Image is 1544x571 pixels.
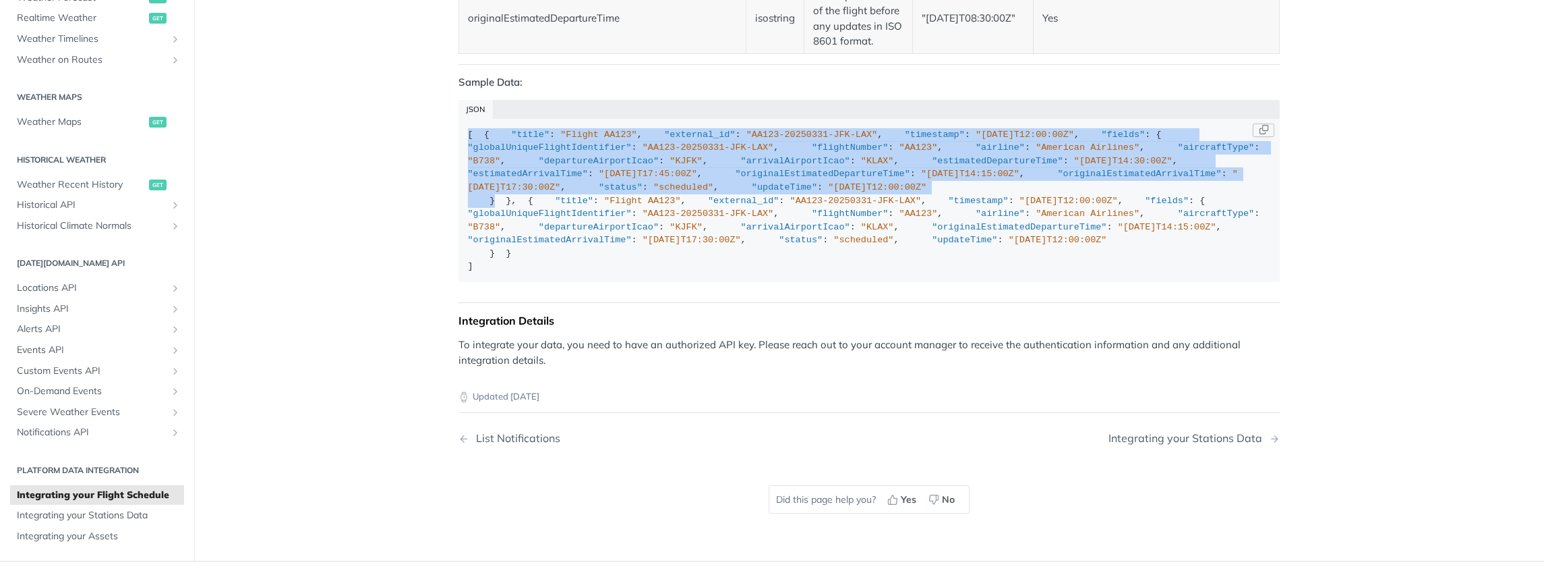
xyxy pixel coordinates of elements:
strong: Sample Data: [458,76,523,88]
span: Custom Events API [17,364,167,378]
a: Weather on RoutesShow subpages for Weather on Routes [10,50,184,70]
a: Integrating your Stations Data [10,506,184,526]
nav: Pagination Controls [458,418,1280,458]
span: "Flight AA123" [604,196,680,206]
a: Severe Weather EventsShow subpages for Severe Weather Events [10,402,184,423]
span: Historical Climate Normals [17,219,167,233]
span: "AA123-20250331-JFK-LAX" [790,196,921,206]
a: Locations APIShow subpages for Locations API [10,278,184,298]
span: Yes [901,493,916,507]
button: Show subpages for Notifications API [170,427,181,438]
span: "AA123" [899,209,938,219]
span: "flightNumber" [812,142,888,153]
span: "scheduled" [833,235,893,245]
span: "flightNumber" [812,209,888,219]
span: Locations API [17,281,167,295]
span: "originalEstimatedDepartureTime" [736,169,910,179]
span: Alerts API [17,323,167,337]
span: "updateTime" [932,235,997,245]
span: "scheduled" [653,182,713,192]
span: "[DATE]T17:30:00Z" [468,169,1238,192]
h2: [DATE][DOMAIN_NAME] API [10,257,184,269]
span: "airline" [976,142,1025,153]
span: "departureAirportIcao" [539,156,659,166]
a: Custom Events APIShow subpages for Custom Events API [10,361,184,381]
a: Weather Recent Historyget [10,175,184,195]
span: "AA123-20250331-JFK-LAX" [643,142,773,153]
span: "fields" [1145,196,1189,206]
span: "originalEstimatedArrivalTime" [1058,169,1222,179]
span: "[DATE]T12:00:00Z" [976,130,1074,140]
span: "Flight AA123" [560,130,636,140]
span: "estimatedDepartureTime" [932,156,1063,166]
span: "American Airlines" [1036,142,1139,153]
a: Alerts APIShow subpages for Alerts API [10,320,184,340]
span: "airline" [976,209,1025,219]
p: To integrate your data, you need to have an authorized API key. Please reach out to your account ... [458,337,1280,368]
span: Weather on Routes [17,53,167,67]
span: "B738" [468,222,501,232]
span: Severe Weather Events [17,406,167,419]
span: Weather Maps [17,115,146,129]
span: "B738" [468,156,501,166]
button: Show subpages for Insights API [170,304,181,315]
a: Weather TimelinesShow subpages for Weather Timelines [10,29,184,49]
span: Notifications API [17,426,167,439]
a: Realtime Weatherget [10,8,184,28]
span: "[DATE]T14:30:00Z" [1074,156,1172,166]
span: "title" [555,196,593,206]
span: "estimatedArrivalTime" [468,169,588,179]
a: Events APIShow subpages for Events API [10,340,184,360]
a: Historical Climate NormalsShow subpages for Historical Climate Normals [10,216,184,236]
span: Realtime Weather [17,11,146,25]
span: "timestamp" [905,130,965,140]
span: "KJFK" [670,156,703,166]
span: Weather Recent History [17,178,146,192]
span: Integrating your Assets [17,530,181,543]
div: Integration Details [458,314,1280,327]
span: "arrivalAirportIcao" [741,156,850,166]
span: "external_id" [664,130,735,140]
span: "KLAX" [861,156,894,166]
span: Weather Timelines [17,32,167,46]
a: Weather Mapsget [10,112,184,132]
span: "arrivalAirportIcao" [741,222,850,232]
span: "aircraftType" [1178,209,1254,219]
div: Did this page help you? [769,485,970,514]
a: Insights APIShow subpages for Insights API [10,299,184,319]
span: get [149,180,167,190]
span: "AA123-20250331-JFK-LAX" [643,209,773,219]
div: List Notifications [469,432,560,445]
div: [ { : , : , : , : { : , : , : , : , : , : , : , : , : , : , : , : } }, { : , : , : , : { : , : , ... [468,128,1271,273]
span: "KLAX" [861,222,894,232]
span: Historical API [17,198,167,212]
a: Historical APIShow subpages for Historical API [10,195,184,215]
button: Yes [883,489,924,510]
h2: Weather Maps [10,91,184,103]
span: Integrating your Stations Data [17,510,181,523]
p: Updated [DATE] [458,390,1280,404]
button: Show subpages for Weather on Routes [170,55,181,65]
span: "[DATE]T17:45:00Z" [599,169,697,179]
button: Show subpages for Locations API [170,283,181,294]
a: Next Page: Integrating your Stations Data [1108,432,1280,445]
button: Copy Code [1253,124,1274,137]
span: "[DATE]T12:00:00Z" [1009,235,1107,245]
a: Integrating your Assets [10,526,184,547]
button: Show subpages for Alerts API [170,325,181,335]
a: Previous Page: List Notifications [458,432,810,445]
span: "updateTime" [752,182,817,192]
span: "[DATE]T14:15:00Z" [1118,222,1216,232]
span: "status" [779,235,823,245]
button: No [924,489,962,510]
span: "KJFK" [670,222,703,232]
button: Show subpages for Weather Timelines [170,34,181,45]
span: "fields" [1101,130,1145,140]
span: "[DATE]T12:00:00Z" [1019,196,1118,206]
a: On-Demand EventsShow subpages for On-Demand Events [10,381,184,402]
span: "AA123" [899,142,938,153]
h2: Platform DATA integration [10,464,184,477]
span: Integrating your Flight Schedule [17,489,181,502]
span: get [149,117,167,128]
button: Show subpages for Events API [170,345,181,356]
